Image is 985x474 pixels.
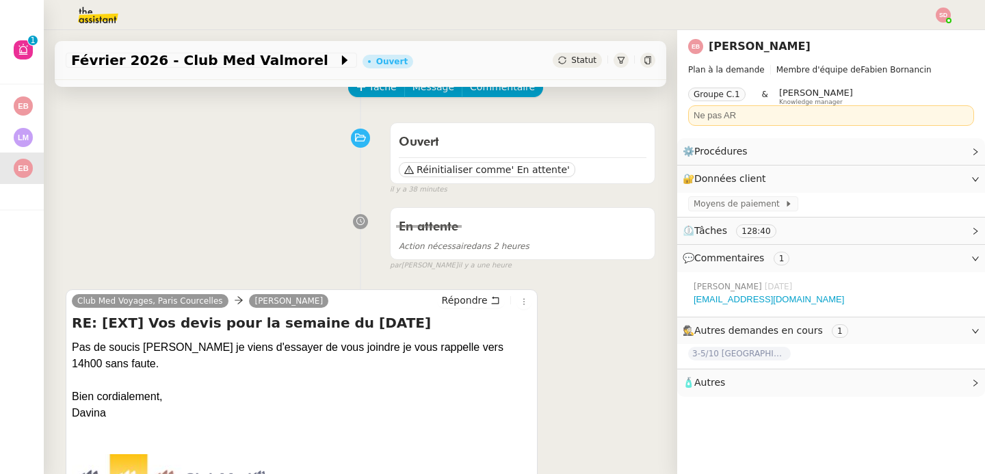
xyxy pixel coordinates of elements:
span: & [762,88,768,105]
span: ⚙️ [683,144,754,159]
a: Club Med Voyages, Paris Courcelles [72,295,228,307]
small: [PERSON_NAME] [390,260,512,272]
app-user-label: Knowledge manager [779,88,853,105]
span: dans 2 heures [399,241,529,251]
span: par [390,260,402,272]
span: ' En attente' [511,163,569,176]
div: Davina [72,405,531,421]
span: Réinitialiser comme [417,163,511,176]
p: 1 [30,36,36,48]
nz-tag: 1 [832,324,848,338]
span: Message [412,79,454,95]
span: Commentaires [694,252,764,263]
span: Répondre [442,293,488,307]
span: Données client [694,173,766,184]
span: [PERSON_NAME] [779,88,853,98]
nz-tag: 128:40 [736,224,776,238]
img: svg [688,39,703,54]
button: Commentaire [462,78,543,97]
span: Moyens de paiement [694,197,785,211]
span: Action nécessaire [399,241,471,251]
button: Répondre [437,293,505,308]
span: Autres [694,377,725,388]
span: Knowledge manager [779,98,843,106]
span: Plan à la demande [688,65,765,75]
button: Tâche [348,78,405,97]
span: 🕵️ [683,325,854,336]
span: En attente [399,221,458,233]
span: [PERSON_NAME] [694,280,765,293]
img: svg [14,96,33,116]
div: Bien cordialement, [72,389,531,405]
span: Février 2026 - Club Med Valmorel [71,53,338,67]
span: ⏲️ [683,225,787,236]
div: 💬Commentaires 1 [677,245,985,272]
h4: RE: [EXT] Vos devis pour la semaine du [DATE] [72,313,531,332]
div: Ne pas AR [694,109,969,122]
span: 💬 [683,252,795,263]
a: [PERSON_NAME] [709,40,811,53]
span: Fabien Bornancin [688,63,974,77]
span: Autres demandes en cours [694,325,823,336]
span: Commentaire [470,79,535,95]
span: Ouvert [399,136,439,148]
span: [DATE] [765,280,796,293]
nz-tag: Groupe C.1 [688,88,746,101]
span: Membre d'équipe de [776,65,861,75]
span: 🔐 [683,171,772,187]
a: [EMAIL_ADDRESS][DOMAIN_NAME] [694,294,844,304]
span: il y a une heure [458,260,512,272]
span: Tâche [369,79,397,95]
span: 3-5/10 [GEOGRAPHIC_DATA] - [GEOGRAPHIC_DATA] [688,347,791,360]
img: svg [14,159,33,178]
span: Statut [571,55,596,65]
a: [PERSON_NAME] [249,295,328,307]
span: il y a 38 minutes [390,184,447,196]
nz-tag: 1 [774,252,790,265]
div: Pas de soucis [PERSON_NAME] je viens d'essayer de vous joindre je vous rappelle vers 14h00 sans f... [72,339,531,372]
nz-badge-sup: 1 [28,36,38,45]
div: Ouvert [376,57,408,66]
div: ⚙️Procédures [677,138,985,165]
div: 🕵️Autres demandes en cours 1 [677,317,985,344]
img: svg [936,8,951,23]
div: 🧴Autres [677,369,985,396]
div: 🔐Données client [677,166,985,192]
img: svg [14,128,33,147]
span: Tâches [694,225,727,236]
div: ⏲️Tâches 128:40 [677,218,985,244]
span: 🧴 [683,377,725,388]
button: Réinitialiser comme' En attente' [399,162,575,177]
span: Procédures [694,146,748,157]
button: Message [404,78,462,97]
